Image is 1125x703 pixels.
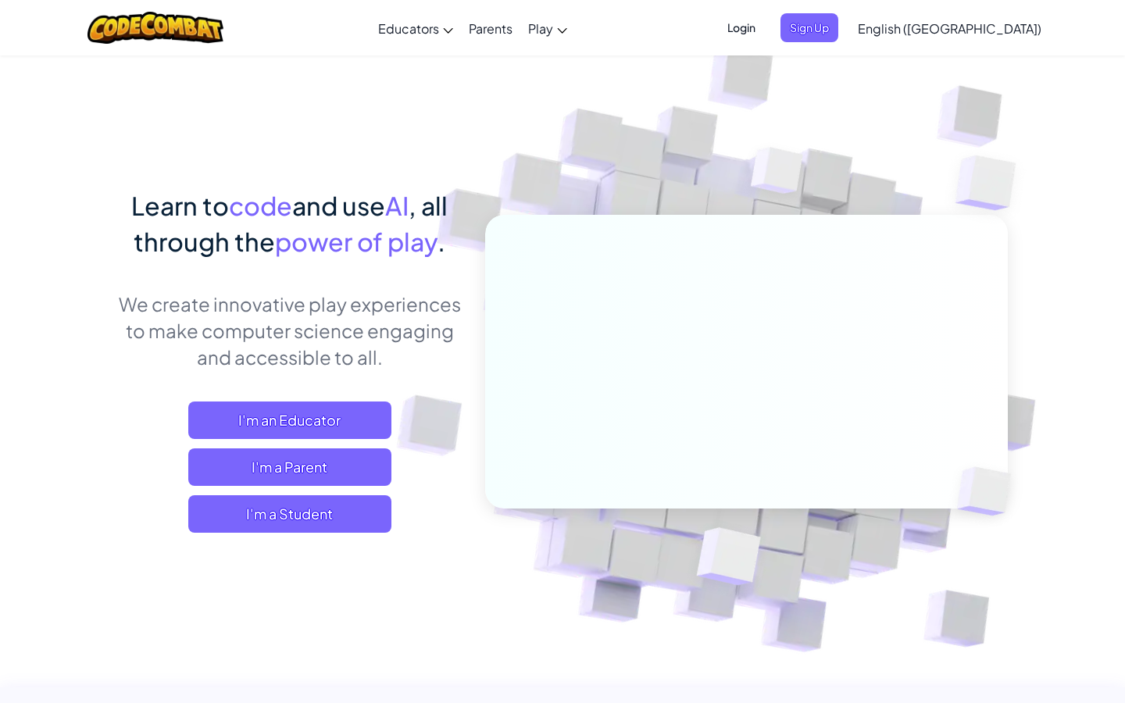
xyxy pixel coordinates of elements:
[275,226,437,257] span: power of play
[924,117,1059,249] img: Overlap cubes
[931,434,1048,548] img: Overlap cubes
[188,401,391,439] a: I'm an Educator
[858,20,1041,37] span: English ([GEOGRAPHIC_DATA])
[229,190,292,221] span: code
[385,190,409,221] span: AI
[131,190,229,221] span: Learn to
[528,20,553,37] span: Play
[850,7,1049,49] a: English ([GEOGRAPHIC_DATA])
[378,20,439,37] span: Educators
[718,13,765,42] button: Login
[722,116,834,233] img: Overlap cubes
[437,226,445,257] span: .
[780,13,838,42] button: Sign Up
[520,7,575,49] a: Play
[188,495,391,533] button: I'm a Student
[461,7,520,49] a: Parents
[370,7,461,49] a: Educators
[188,448,391,486] a: I'm a Parent
[292,190,385,221] span: and use
[117,291,462,370] p: We create innovative play experiences to make computer science engaging and accessible to all.
[87,12,224,44] img: CodeCombat logo
[659,494,798,624] img: Overlap cubes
